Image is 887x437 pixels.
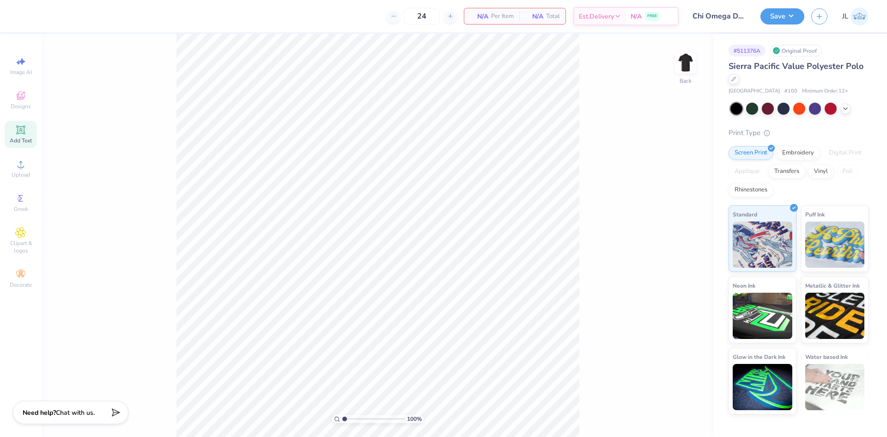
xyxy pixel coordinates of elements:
span: Neon Ink [733,281,755,290]
img: Jairo Laqui [851,7,869,25]
span: N/A [470,12,488,21]
div: # 511376A [729,45,765,56]
a: JL [842,7,869,25]
span: Water based Ink [805,352,848,362]
img: Puff Ink [805,222,865,268]
img: Back [676,54,695,72]
img: Standard [733,222,792,268]
span: Clipart & logos [5,240,37,254]
div: Back [680,77,692,85]
span: Est. Delivery [579,12,614,21]
span: Sierra Pacific Value Polyester Polo [729,61,863,72]
span: # 100 [784,87,797,95]
span: JL [842,11,848,22]
span: N/A [525,12,543,21]
input: Untitled Design [686,7,753,25]
span: N/A [631,12,642,21]
span: Add Text [10,137,32,144]
div: Screen Print [729,146,773,160]
div: Print Type [729,128,869,138]
div: Foil [837,165,858,178]
span: Minimum Order: 12 + [802,87,848,95]
span: Total [546,12,560,21]
span: Glow in the Dark Ink [733,352,785,362]
strong: Need help? [23,408,56,417]
img: Glow in the Dark Ink [733,364,792,410]
span: Decorate [10,281,32,289]
span: Per Item [491,12,514,21]
img: Neon Ink [733,293,792,339]
span: [GEOGRAPHIC_DATA] [729,87,780,95]
span: Standard [733,209,757,219]
span: Upload [12,171,30,178]
img: Water based Ink [805,364,865,410]
div: Applique [729,165,765,178]
span: Puff Ink [805,209,825,219]
div: Embroidery [776,146,820,160]
img: Metallic & Glitter Ink [805,293,865,339]
div: Transfers [768,165,805,178]
div: Rhinestones [729,183,773,197]
span: Greek [14,205,28,213]
button: Save [760,8,804,25]
span: 100 % [407,415,422,423]
span: Chat with us. [56,408,95,417]
input: – – [404,8,440,25]
span: FREE [647,13,657,19]
div: Original Proof [770,45,822,56]
span: Metallic & Glitter Ink [805,281,860,290]
div: Vinyl [808,165,834,178]
div: Digital Print [823,146,868,160]
span: Designs [11,103,31,110]
span: Image AI [10,68,32,76]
